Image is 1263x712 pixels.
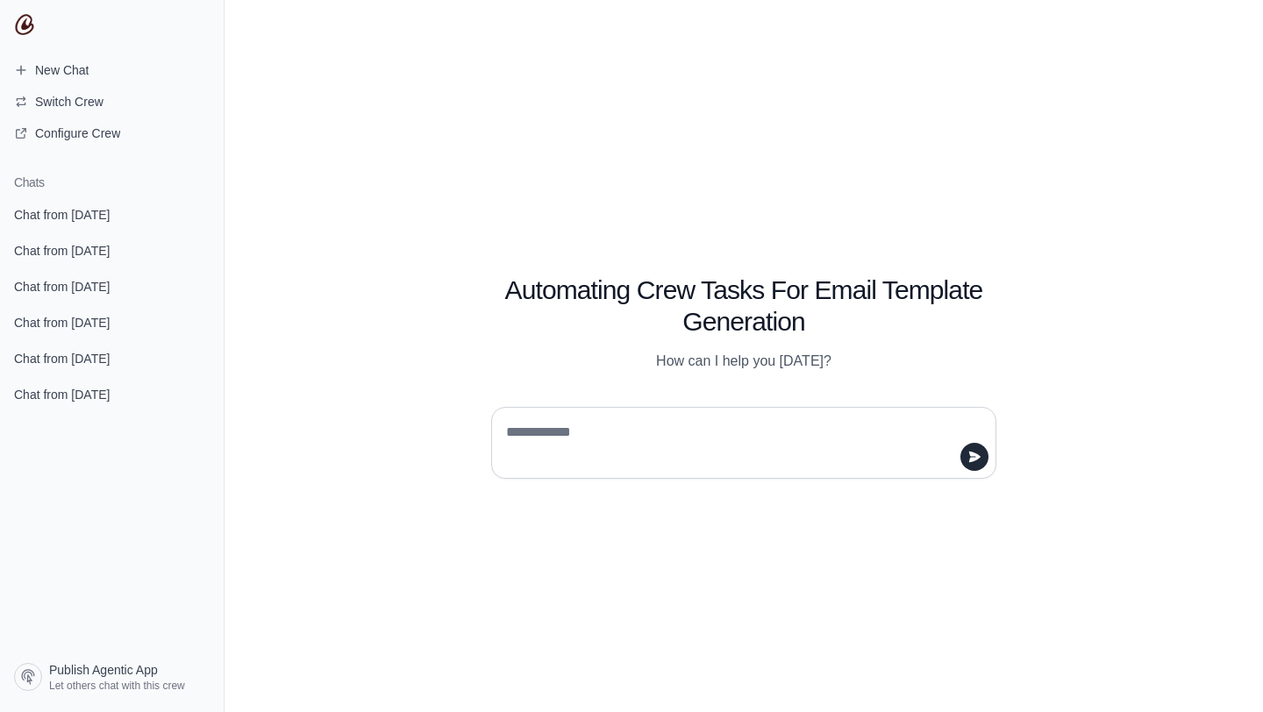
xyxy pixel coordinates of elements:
[49,679,185,693] span: Let others chat with this crew
[35,61,89,79] span: New Chat
[14,242,110,260] span: Chat from [DATE]
[14,14,35,35] img: CrewAI Logo
[35,93,103,110] span: Switch Crew
[14,278,110,295] span: Chat from [DATE]
[491,351,996,372] p: How can I help you [DATE]?
[491,274,996,338] h1: Automating Crew Tasks For Email Template Generation
[7,306,217,338] a: Chat from [DATE]
[14,314,110,331] span: Chat from [DATE]
[14,386,110,403] span: Chat from [DATE]
[49,661,158,679] span: Publish Agentic App
[7,270,217,303] a: Chat from [DATE]
[7,656,217,698] a: Publish Agentic App Let others chat with this crew
[7,342,217,374] a: Chat from [DATE]
[7,198,217,231] a: Chat from [DATE]
[7,234,217,267] a: Chat from [DATE]
[7,378,217,410] a: Chat from [DATE]
[14,206,110,224] span: Chat from [DATE]
[7,119,217,147] a: Configure Crew
[7,88,217,116] button: Switch Crew
[7,56,217,84] a: New Chat
[35,125,120,142] span: Configure Crew
[14,350,110,367] span: Chat from [DATE]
